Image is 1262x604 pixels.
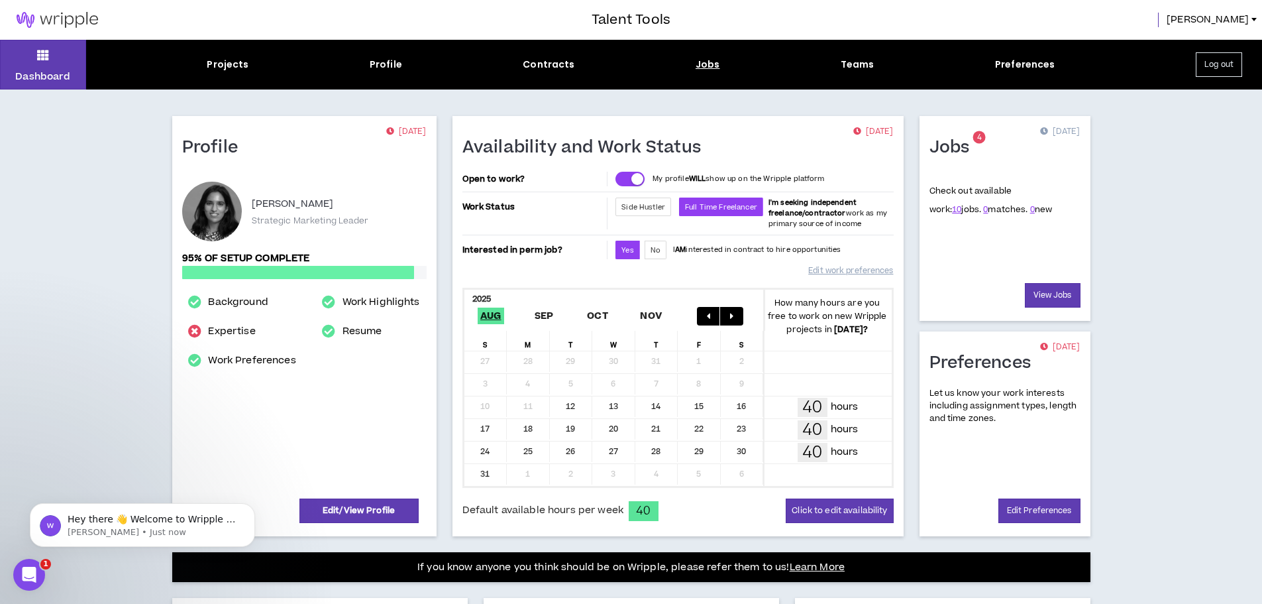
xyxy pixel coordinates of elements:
[786,499,893,523] button: Click to edit availability
[637,308,664,324] span: Nov
[507,331,550,351] div: M
[673,245,841,255] p: I interested in contract to hire opportunities
[689,174,706,184] strong: WILL
[342,294,420,310] a: Work Highlights
[208,294,268,310] a: Background
[208,324,255,339] a: Expertise
[808,259,893,282] a: Edit work preferences
[929,137,980,158] h1: Jobs
[464,331,507,351] div: S
[1040,341,1080,354] p: [DATE]
[462,198,605,216] p: Work Status
[768,198,857,218] b: I'm seeking independent freelance/contractor
[208,353,295,369] a: Work Preferences
[386,125,426,139] p: [DATE]
[675,245,686,255] strong: AM
[462,503,623,518] span: Default available hours per week
[995,58,1055,72] div: Preferences
[182,182,242,241] div: Ayesha R.
[678,331,721,351] div: F
[342,324,382,339] a: Resume
[584,308,611,324] span: Oct
[763,296,892,336] p: How many hours are you free to work on new Wripple projects in
[592,331,635,351] div: W
[831,422,859,437] p: hours
[998,499,1080,523] a: Edit Preferences
[790,560,845,574] a: Learn More
[1040,125,1080,139] p: [DATE]
[370,58,402,72] div: Profile
[977,132,982,143] span: 4
[15,70,70,84] p: Dashboard
[1167,13,1249,27] span: [PERSON_NAME]
[182,251,427,266] p: 95% of setup complete
[929,353,1041,374] h1: Preferences
[40,559,51,570] span: 1
[635,331,678,351] div: T
[13,559,45,591] iframe: Intercom live chat
[417,560,845,575] p: If you know anyone you think should be on Wripple, please refer them to us!
[550,331,593,351] div: T
[207,58,248,72] div: Projects
[252,196,334,212] p: [PERSON_NAME]
[621,202,665,212] span: Side Hustler
[252,215,369,227] p: Strategic Marketing Leader
[973,131,986,144] sup: 4
[621,245,633,255] span: Yes
[721,331,764,351] div: S
[299,499,419,523] a: Edit/View Profile
[1025,283,1080,308] a: View Jobs
[1030,204,1035,215] a: 0
[831,400,859,414] p: hours
[1196,52,1242,77] button: Log out
[532,308,556,324] span: Sep
[592,10,670,30] h3: Talent Tools
[853,125,893,139] p: [DATE]
[472,293,492,305] b: 2025
[834,324,868,335] b: [DATE] ?
[841,58,874,72] div: Teams
[653,174,824,184] p: My profile show up on the Wripple platform
[182,137,248,158] h1: Profile
[831,445,859,459] p: hours
[1030,204,1053,215] span: new
[696,58,720,72] div: Jobs
[462,241,605,259] p: Interested in perm job?
[462,137,711,158] h1: Availability and Work Status
[523,58,574,72] div: Contracts
[768,198,887,229] span: work as my primary source of income
[929,387,1080,426] p: Let us know your work interests including assignment types, length and time zones.
[10,475,275,568] iframe: Intercom notifications message
[983,204,1027,215] span: matches.
[952,204,981,215] span: jobs.
[952,204,961,215] a: 10
[929,185,1053,215] p: Check out available work:
[462,174,605,184] p: Open to work?
[983,204,988,215] a: 0
[478,308,504,324] span: Aug
[651,245,660,255] span: No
